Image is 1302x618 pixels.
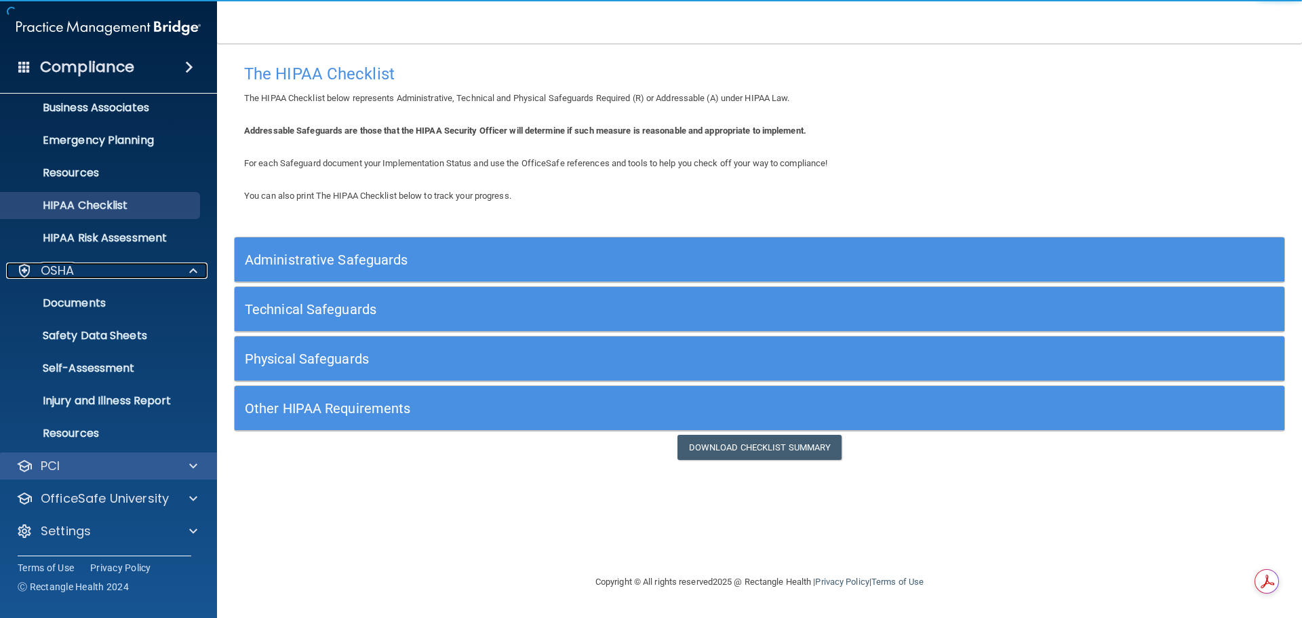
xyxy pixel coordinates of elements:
p: OSHA [41,263,75,279]
img: PMB logo [16,14,201,41]
p: Self-Assessment [9,362,194,375]
span: Ⓒ Rectangle Health 2024 [18,580,129,594]
h5: Technical Safeguards [245,302,1012,317]
p: Resources [9,427,194,440]
span: For each Safeguard document your Implementation Status and use the OfficeSafe references and tool... [244,158,827,168]
b: Addressable Safeguards are those that the HIPAA Security Officer will determine if such measure i... [244,125,806,136]
p: OfficeSafe University [41,490,169,507]
span: You can also print The HIPAA Checklist below to track your progress. [244,191,511,201]
a: PCI [16,458,197,474]
a: Settings [16,523,197,539]
a: Terms of Use [871,577,924,587]
p: Documents [9,296,194,310]
a: OfficeSafe University [16,490,197,507]
h4: The HIPAA Checklist [244,65,1275,83]
p: Safety Data Sheets [9,329,194,343]
span: The HIPAA Checklist below represents Administrative, Technical and Physical Safeguards Required (... [244,93,790,103]
p: Business Associates [9,101,194,115]
div: Copyright © All rights reserved 2025 @ Rectangle Health | | [512,560,1007,604]
a: Privacy Policy [815,577,869,587]
h5: Other HIPAA Requirements [245,401,1012,416]
a: Privacy Policy [90,561,151,575]
h5: Administrative Safeguards [245,252,1012,267]
h4: Compliance [40,58,134,77]
p: HIPAA Checklist [9,199,194,212]
a: Terms of Use [18,561,74,575]
a: Download Checklist Summary [677,435,842,460]
p: HIPAA Risk Assessment [9,231,194,245]
a: OSHA [16,263,197,279]
h5: Physical Safeguards [245,351,1012,366]
p: PCI [41,458,60,474]
p: Emergency Planning [9,134,194,147]
p: Settings [41,523,91,539]
p: Resources [9,166,194,180]
p: Injury and Illness Report [9,394,194,408]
